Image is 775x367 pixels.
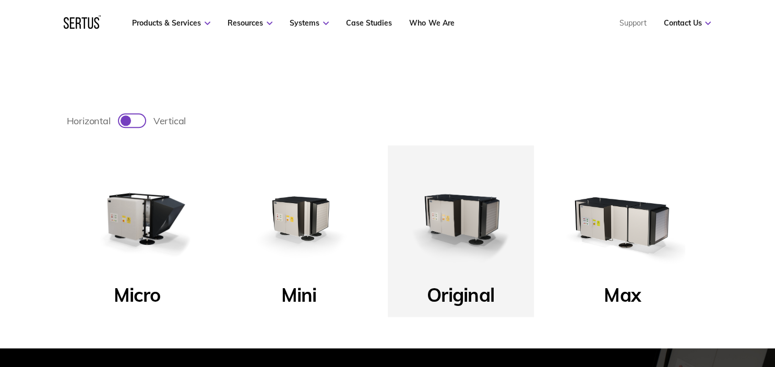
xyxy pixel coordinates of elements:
[427,283,494,313] p: Original
[75,156,200,281] img: Micro
[290,18,329,28] a: Systems
[132,18,210,28] a: Products & Services
[398,156,523,281] img: Original
[114,283,160,313] p: Micro
[663,18,711,28] a: Contact Us
[619,18,646,28] a: Support
[560,156,685,281] img: Max
[153,115,186,127] span: vertical
[228,18,272,28] a: Resources
[588,246,775,367] iframe: Chat Widget
[281,283,316,313] p: Mini
[67,115,111,127] span: horizontal
[346,18,392,28] a: Case Studies
[588,246,775,367] div: Chat-Widget
[236,156,362,281] img: Mini
[409,18,454,28] a: Who We Are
